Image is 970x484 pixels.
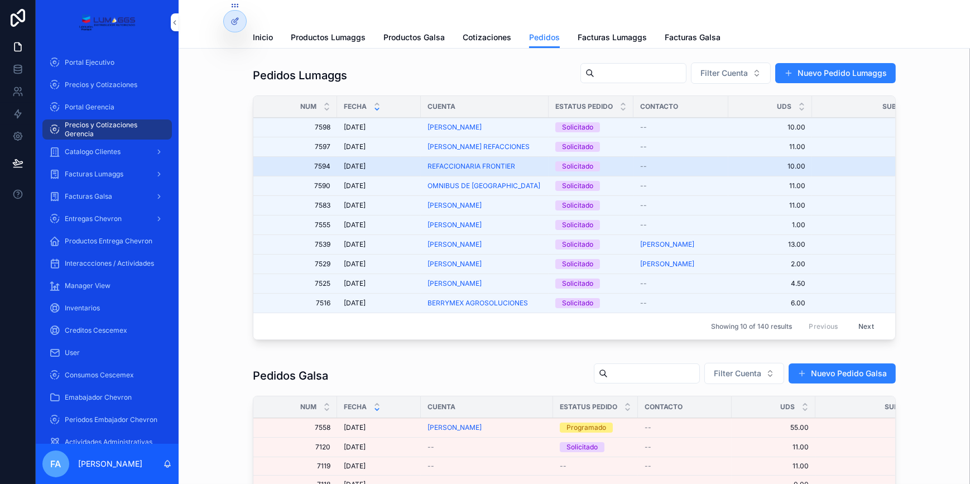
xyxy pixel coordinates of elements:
a: BERRYMEX AGROSOLUCIONES [428,299,542,308]
span: Cotizaciones [463,32,511,43]
a: Solicitado [555,142,627,152]
a: Productos Lumaggs [291,27,366,50]
img: App logo [79,13,135,31]
span: Actividades Administrativas [65,438,152,447]
a: BERRYMEX AGROSOLUCIONES [428,299,528,308]
span: [DATE] [344,142,366,151]
span: 4.50 [735,279,805,288]
a: 10,400.00 [819,201,932,210]
button: Nuevo Pedido Lumaggs [775,63,896,83]
a: Precios y Cotizaciones Gerencia [42,119,172,140]
a: 7594 [267,162,330,171]
span: Productos Entrega Chevron [65,237,152,246]
span: [DATE] [344,240,366,249]
span: Estatus Pedido [560,402,617,411]
a: Portal Gerencia [42,97,172,117]
a: 11.00 [735,181,805,190]
span: Interaccciones / Actividades [65,259,154,268]
div: Programado [566,423,606,433]
a: Pedidos [529,27,560,49]
h1: Pedidos Lumaggs [253,68,347,83]
span: [DATE] [344,123,366,132]
span: 6,345.00 [819,279,932,288]
a: 12,820.00 [819,162,932,171]
a: -- [428,462,546,471]
span: Entregas Chevron [65,214,122,223]
span: Showing 10 of 140 results [711,322,792,331]
span: 7555 [267,221,330,229]
a: [PERSON_NAME] [640,240,694,249]
a: Portal Ejecutivo [42,52,172,73]
a: -- [640,279,722,288]
a: 7525 [267,279,330,288]
span: Inicio [253,32,273,43]
span: [DATE] [344,181,366,190]
span: -- [640,142,647,151]
a: [PERSON_NAME] [428,240,482,249]
a: -- [640,299,722,308]
span: -- [645,462,651,471]
a: Productos Galsa [383,27,445,50]
span: 1,316.00 [819,221,932,229]
span: Facturas Lumaggs [65,170,123,179]
span: User [65,348,80,357]
a: 7529 [267,260,330,269]
span: FA [51,457,61,471]
span: Cuenta [428,402,455,411]
h1: Pedidos Galsa [253,368,328,384]
span: Facturas Galsa [65,192,112,201]
a: Solicitado [555,298,627,308]
span: 7,050.00 [819,299,932,308]
a: Actividades Administrativas [42,432,172,452]
span: Contacto [640,102,678,111]
span: Pedidos [529,32,560,43]
a: [DATE] [344,279,414,288]
span: 7120 [267,443,330,452]
a: 13.00 [735,240,805,249]
a: [PERSON_NAME] [428,201,482,210]
span: -- [640,221,647,229]
span: Productos Galsa [383,32,445,43]
a: 7590 [267,181,330,190]
a: 7583 [267,201,330,210]
span: 16,358.00 [819,142,932,151]
span: Fecha [344,402,367,411]
a: 7598 [267,123,330,132]
a: [PERSON_NAME] [428,423,546,432]
div: Solicitado [562,200,593,210]
span: -- [640,279,647,288]
a: 11.00 [735,201,805,210]
div: Solicitado [562,298,593,308]
a: [PERSON_NAME] [428,221,542,229]
span: 7597 [267,142,330,151]
a: Facturas Galsa [665,27,721,50]
span: [DATE] [344,299,366,308]
span: Precios y Cotizaciones Gerencia [65,121,161,138]
span: 11.00 [738,443,809,452]
span: [DATE] [344,279,366,288]
span: 10.00 [735,123,805,132]
a: Periodos Embajador Chevron [42,410,172,430]
span: -- [640,123,647,132]
a: Nuevo Pedido Galsa [789,363,896,384]
a: [DATE] [344,462,414,471]
a: Solicitado [555,220,627,230]
a: 10.00 [735,162,805,171]
a: Solicitado [555,181,627,191]
span: Uds [777,102,791,111]
span: Productos Lumaggs [291,32,366,43]
a: 2.00 [735,260,805,269]
a: 5,144.00 [819,260,932,269]
a: REFACCIONARIA FRONTIER [428,162,515,171]
span: Catalogo Clientes [65,147,121,156]
a: [PERSON_NAME] [428,260,482,269]
button: Select Button [704,363,784,384]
